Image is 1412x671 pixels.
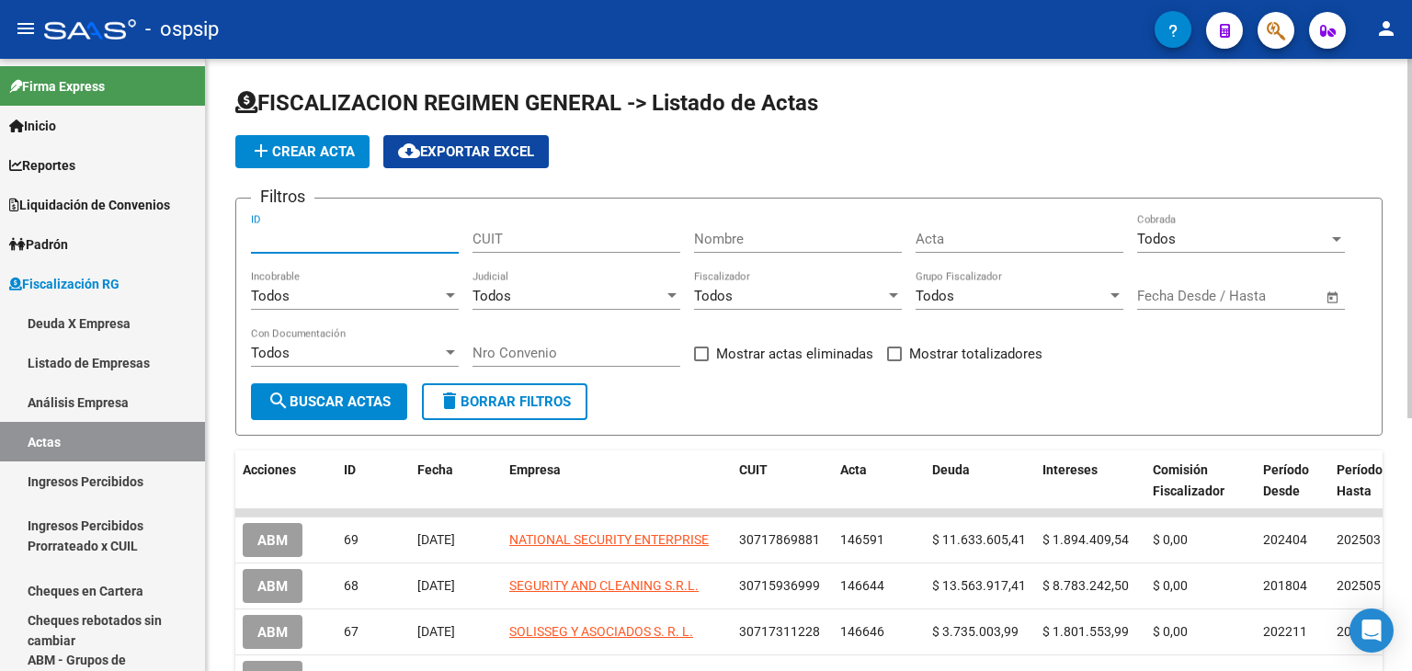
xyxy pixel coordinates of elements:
span: CUIT [739,462,768,477]
button: ABM [243,569,302,603]
span: Buscar Actas [268,393,391,410]
span: SOLISSEG Y ASOCIADOS S. R. L. [509,624,693,639]
datatable-header-cell: Período Desde [1256,450,1329,511]
span: $ 0,00 [1153,624,1188,639]
span: Fiscalización RG [9,274,120,294]
mat-icon: add [250,140,272,162]
h3: Filtros [251,184,314,210]
span: Todos [473,288,511,304]
span: 146646 [840,624,884,639]
span: Todos [251,288,290,304]
span: Reportes [9,155,75,176]
span: ABM [257,578,288,595]
span: Mostrar totalizadores [909,343,1042,365]
button: Buscar Actas [251,383,407,420]
span: Acciones [243,462,296,477]
input: Fecha fin [1228,288,1317,304]
span: - ospsip [145,9,219,50]
span: Todos [251,345,290,361]
span: Liquidación de Convenios [9,195,170,215]
span: 202505 [1337,578,1381,593]
span: Firma Express [9,76,105,97]
span: 30717869881 [739,532,820,547]
span: [DATE] [417,624,455,639]
span: Intereses [1042,462,1098,477]
span: Inicio [9,116,56,136]
input: Fecha inicio [1137,288,1212,304]
span: 30717311228 [739,624,820,639]
span: FISCALIZACION REGIMEN GENERAL -> Listado de Actas [235,90,818,116]
span: Período Desde [1263,462,1309,498]
span: Fecha [417,462,453,477]
datatable-header-cell: Acciones [235,450,336,511]
span: $ 11.633.605,41 [932,532,1026,547]
datatable-header-cell: Empresa [502,450,732,511]
span: $ 3.735.003,99 [932,624,1019,639]
span: Todos [916,288,954,304]
datatable-header-cell: Deuda [925,450,1035,511]
button: ABM [243,523,302,557]
span: SEGURITY AND CLEANING S.R.L. [509,578,699,593]
span: Deuda [932,462,970,477]
span: ABM [257,532,288,549]
span: ABM [257,624,288,641]
datatable-header-cell: CUIT [732,450,833,511]
span: 30715936999 [739,578,820,593]
span: Mostrar actas eliminadas [716,343,873,365]
span: Período Hasta [1337,462,1383,498]
mat-icon: person [1375,17,1397,40]
span: ID [344,462,356,477]
button: Open calendar [1323,287,1344,308]
mat-icon: delete [438,390,461,412]
datatable-header-cell: Fecha [410,450,502,511]
span: 69 [344,532,359,547]
button: ABM [243,615,302,649]
datatable-header-cell: Período Hasta [1329,450,1403,511]
span: 146591 [840,532,884,547]
span: Todos [1137,231,1176,247]
span: 68 [344,578,359,593]
span: $ 0,00 [1153,578,1188,593]
datatable-header-cell: Intereses [1035,450,1145,511]
span: $ 13.563.917,41 [932,578,1026,593]
div: Open Intercom Messenger [1349,608,1394,653]
span: 202503 [1337,532,1381,547]
span: Comisión Fiscalizador [1153,462,1224,498]
mat-icon: menu [15,17,37,40]
button: Borrar Filtros [422,383,587,420]
span: Borrar Filtros [438,393,571,410]
span: Acta [840,462,867,477]
span: 202211 [1263,624,1307,639]
span: Crear Acta [250,143,355,160]
mat-icon: search [268,390,290,412]
button: Crear Acta [235,135,370,168]
span: 67 [344,624,359,639]
span: $ 1.801.553,99 [1042,624,1129,639]
span: 202404 [1263,532,1307,547]
span: NATIONAL SECURITY ENTERPRISE [509,532,709,547]
datatable-header-cell: ID [336,450,410,511]
span: $ 1.894.409,54 [1042,532,1129,547]
span: Todos [694,288,733,304]
span: Padrón [9,234,68,255]
span: 202506 [1337,624,1381,639]
span: $ 0,00 [1153,532,1188,547]
span: 201804 [1263,578,1307,593]
span: [DATE] [417,578,455,593]
span: 146644 [840,578,884,593]
span: [DATE] [417,532,455,547]
span: Exportar EXCEL [398,143,534,160]
span: $ 8.783.242,50 [1042,578,1129,593]
mat-icon: cloud_download [398,140,420,162]
button: Exportar EXCEL [383,135,549,168]
datatable-header-cell: Acta [833,450,925,511]
span: Empresa [509,462,561,477]
datatable-header-cell: Comisión Fiscalizador [1145,450,1256,511]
